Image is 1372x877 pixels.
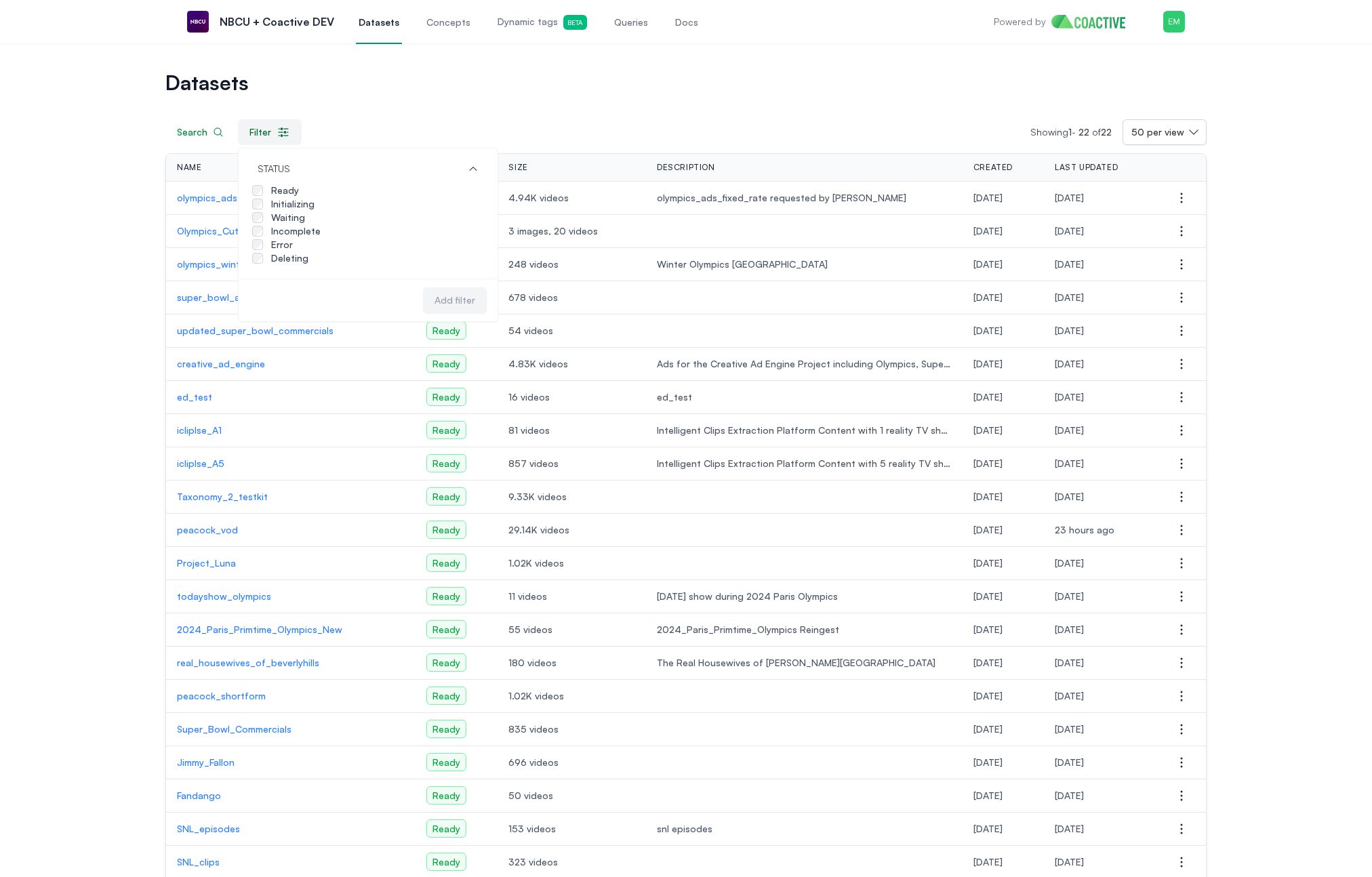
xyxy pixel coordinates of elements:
[1055,258,1084,270] span: Friday, April 4, 2025 at 7:00:32 PM UTC
[165,73,1207,92] h1: Datasets
[1055,192,1084,203] span: Thursday, May 29, 2025 at 9:13:28 PM UTC
[177,590,405,603] p: todayshow_olympics
[271,252,308,264] label: Deleting
[177,390,405,404] p: ed_test
[1055,823,1084,834] span: Sunday, July 13, 2025 at 8:51:47 AM UTC
[973,790,1003,801] span: Thursday, November 7, 2024 at 12:44:30 AM UTC
[426,720,466,738] span: Ready
[177,822,405,836] a: SNL_episodes
[1055,358,1084,369] span: Wednesday, July 30, 2025 at 4:04:08 PM UTC
[238,119,302,145] button: Filter
[177,556,405,570] p: Project_Luna
[973,391,1003,403] span: Thursday, March 20, 2025 at 7:32:46 PM UTC
[177,424,405,437] a: icliplse_A1
[508,424,635,437] span: 81 videos
[973,325,1003,336] span: Wednesday, April 2, 2025 at 5:37:46 PM UTC
[271,211,305,223] label: Waiting
[973,491,1003,502] span: Thursday, February 20, 2025 at 3:22:40 PM UTC
[426,786,466,804] span: Ready
[220,14,334,30] p: NBCU + Coactive DEV
[1030,125,1123,139] p: Showing -
[508,822,635,836] span: 153 videos
[973,624,1003,635] span: Tuesday, December 10, 2024 at 2:06:59 AM UTC
[973,756,1003,768] span: Thursday, November 7, 2024 at 10:52:16 PM UTC
[973,657,1003,668] span: Wednesday, November 27, 2024 at 10:33:28 PM UTC
[1051,15,1136,28] img: Home
[1055,225,1084,237] span: Friday, April 25, 2025 at 5:04:35 PM UTC
[657,623,952,636] span: 2024_Paris_Primtime_Olympics Reingest
[426,554,466,572] span: Ready
[177,623,405,636] a: 2024_Paris_Primtime_Olympics_New
[973,358,1003,369] span: Thursday, March 27, 2025 at 1:09:11 PM UTC
[973,524,1003,535] span: Wednesday, January 22, 2025 at 12:14:28 AM UTC
[426,521,466,539] span: Ready
[177,689,405,703] p: peacock_shortform
[508,523,635,537] span: 29.14K videos
[177,258,405,271] a: olympics_winter
[426,853,466,871] span: Ready
[508,162,527,173] span: Size
[426,321,466,340] span: Ready
[973,823,1003,834] span: Monday, November 4, 2024 at 4:52:52 AM UTC
[973,457,1003,469] span: Friday, March 14, 2025 at 6:45:45 PM UTC
[508,623,635,636] span: 55 videos
[1163,11,1185,33] img: Menu for the logged in user
[973,557,1003,569] span: Wednesday, January 8, 2025 at 11:51:25 PM UTC
[177,191,405,205] p: olympics_ads_fixed_rate
[973,723,1003,735] span: Sunday, November 10, 2024 at 1:20:49 PM UTC
[1055,162,1118,173] span: Last Updated
[973,162,1013,173] span: Created
[1055,856,1084,868] span: Monday, December 9, 2024 at 11:51:35 PM UTC
[426,587,466,605] span: Ready
[973,424,1003,436] span: Monday, March 17, 2025 at 7:27:30 AM UTC
[1092,126,1112,138] span: of
[426,454,466,472] span: Ready
[508,291,635,304] span: 678 videos
[1123,119,1207,145] button: 50 per view
[1131,125,1184,139] span: 50 per view
[657,590,952,603] span: [DATE] show during 2024 Paris Olympics
[1055,690,1084,701] span: Monday, December 9, 2024 at 11:51:44 PM UTC
[177,224,405,238] a: Olympics_Cutsheet_Dataset
[177,855,405,869] p: SNL_clips
[271,239,293,250] label: Error
[177,789,405,802] p: Fandango
[165,119,235,145] button: Search
[563,15,587,30] span: Beta
[359,16,399,29] span: Datasets
[1055,424,1084,436] span: Monday, March 17, 2025 at 2:23:49 PM UTC
[177,125,224,139] div: Search
[657,390,952,404] span: ed_test
[1055,624,1084,635] span: Wednesday, December 11, 2024 at 6:28:33 PM UTC
[508,258,635,271] span: 248 videos
[1055,325,1084,336] span: Wednesday, April 2, 2025 at 5:40:59 PM UTC
[177,324,405,338] a: updated_super_bowl_commercials
[177,722,405,736] a: Super_Bowl_Commercials
[508,490,635,504] span: 9.33K videos
[258,162,290,176] p: STATUS
[1055,391,1084,403] span: Wednesday, July 16, 2025 at 8:28:23 PM UTC
[426,388,466,406] span: Ready
[426,354,466,373] span: Ready
[177,656,405,670] a: real_housewives_of_beverlyhills
[614,16,648,29] span: Queries
[508,855,635,869] span: 323 videos
[177,756,405,769] a: Jimmy_Fallon
[657,457,952,470] span: Intelligent Clips Extraction Platform Content with 5 reality TV shows
[426,687,466,705] span: Ready
[973,258,1003,270] span: Wednesday, April 2, 2025 at 7:59:12 PM UTC
[249,125,290,139] div: Filter
[973,856,1003,868] span: Sunday, November 3, 2024 at 6:08:53 PM UTC
[426,653,466,672] span: Ready
[973,192,1003,203] span: Wednesday, May 28, 2025 at 10:16:08 PM UTC
[177,490,405,504] a: Taxonomy_2_testkit
[177,457,405,470] p: icliplse_A5
[177,291,405,304] a: super_bowl_ads
[1055,590,1084,602] span: Thursday, December 19, 2024 at 8:47:15 AM UTC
